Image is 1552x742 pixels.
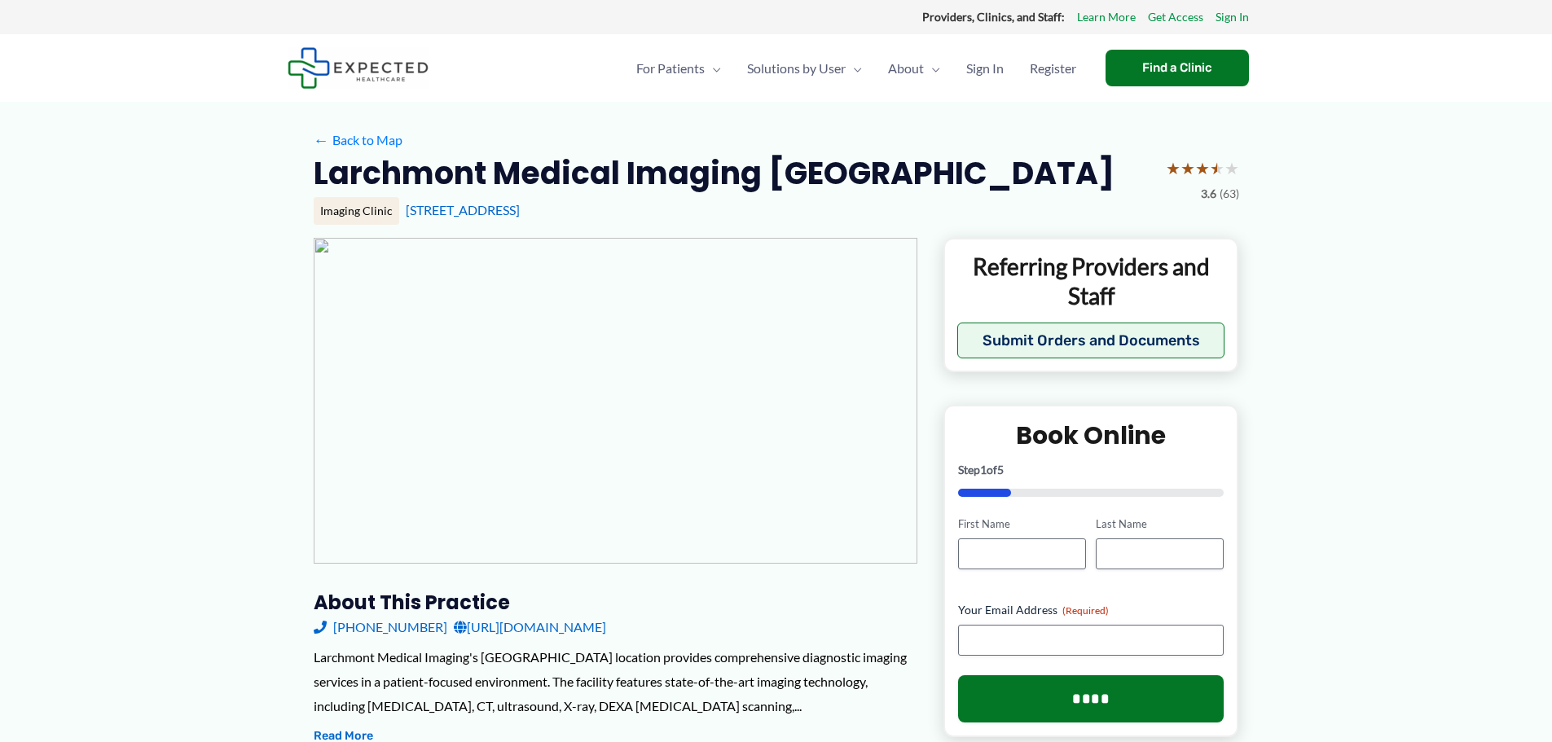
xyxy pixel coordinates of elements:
[314,615,447,639] a: [PHONE_NUMBER]
[1017,40,1089,97] a: Register
[953,40,1017,97] a: Sign In
[888,40,924,97] span: About
[846,40,862,97] span: Menu Toggle
[1220,183,1239,204] span: (63)
[288,47,429,89] img: Expected Healthcare Logo - side, dark font, small
[705,40,721,97] span: Menu Toggle
[1195,153,1210,183] span: ★
[314,153,1115,193] h2: Larchmont Medical Imaging [GEOGRAPHIC_DATA]
[958,516,1086,532] label: First Name
[314,590,917,615] h3: About this practice
[1216,7,1249,28] a: Sign In
[1148,7,1203,28] a: Get Access
[958,602,1224,618] label: Your Email Address
[997,463,1004,476] span: 5
[958,419,1224,451] h2: Book Online
[1106,50,1249,86] a: Find a Clinic
[1062,604,1109,617] span: (Required)
[314,128,402,152] a: ←Back to Map
[623,40,1089,97] nav: Primary Site Navigation
[922,10,1065,24] strong: Providers, Clinics, and Staff:
[1180,153,1195,183] span: ★
[314,645,917,718] div: Larchmont Medical Imaging's [GEOGRAPHIC_DATA] location provides comprehensive diagnostic imaging ...
[875,40,953,97] a: AboutMenu Toggle
[314,197,399,225] div: Imaging Clinic
[454,615,606,639] a: [URL][DOMAIN_NAME]
[314,132,329,147] span: ←
[747,40,846,97] span: Solutions by User
[966,40,1004,97] span: Sign In
[1077,7,1136,28] a: Learn More
[623,40,734,97] a: For PatientsMenu Toggle
[924,40,940,97] span: Menu Toggle
[1030,40,1076,97] span: Register
[1166,153,1180,183] span: ★
[980,463,987,476] span: 1
[958,464,1224,476] p: Step of
[957,323,1225,358] button: Submit Orders and Documents
[734,40,875,97] a: Solutions by UserMenu Toggle
[957,252,1225,311] p: Referring Providers and Staff
[1201,183,1216,204] span: 3.6
[636,40,705,97] span: For Patients
[1224,153,1239,183] span: ★
[1096,516,1224,532] label: Last Name
[1210,153,1224,183] span: ★
[406,202,520,217] a: [STREET_ADDRESS]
